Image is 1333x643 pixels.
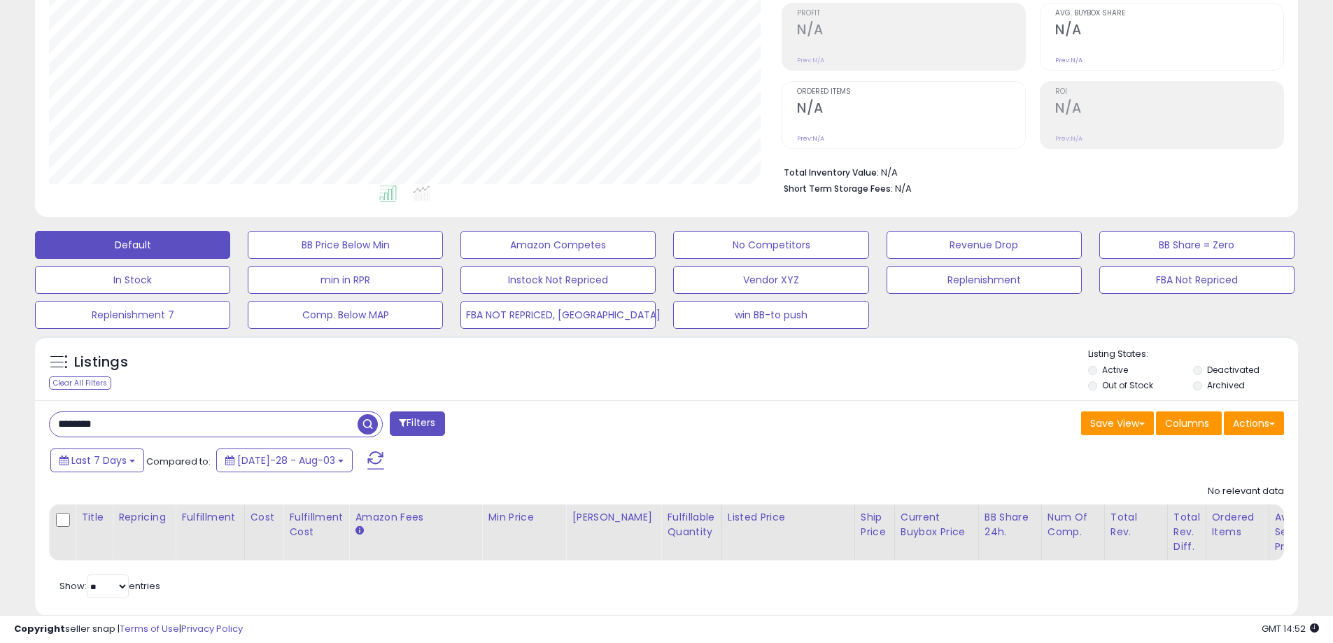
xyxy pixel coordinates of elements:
span: Show: entries [59,579,160,593]
div: Num of Comp. [1048,510,1099,539]
label: Out of Stock [1102,379,1153,391]
div: Clear All Filters [49,376,111,390]
span: Ordered Items [797,88,1025,96]
button: min in RPR [248,266,443,294]
span: N/A [895,182,912,195]
label: Archived [1207,379,1245,391]
button: Filters [390,411,444,436]
div: Fulfillable Quantity [667,510,715,539]
span: ROI [1055,88,1283,96]
button: Columns [1156,411,1222,435]
div: Min Price [488,510,560,525]
button: win BB-to push [673,301,868,329]
button: Replenishment 7 [35,301,230,329]
h5: Listings [74,353,128,372]
span: Profit [797,10,1025,17]
button: In Stock [35,266,230,294]
span: [DATE]-28 - Aug-03 [237,453,335,467]
div: Title [81,510,106,525]
div: Current Buybox Price [901,510,973,539]
div: seller snap | | [14,623,243,636]
h2: N/A [797,100,1025,119]
span: Compared to: [146,455,211,468]
div: [PERSON_NAME] [572,510,655,525]
div: Cost [251,510,278,525]
button: [DATE]-28 - Aug-03 [216,448,353,472]
div: Ordered Items [1212,510,1263,539]
strong: Copyright [14,622,65,635]
button: Amazon Competes [460,231,656,259]
button: Last 7 Days [50,448,144,472]
small: Prev: N/A [797,56,824,64]
small: Amazon Fees. [355,525,363,537]
div: No relevant data [1208,485,1284,498]
button: FBA NOT REPRICED, [GEOGRAPHIC_DATA] [460,301,656,329]
div: BB Share 24h. [985,510,1036,539]
button: Vendor XYZ [673,266,868,294]
div: Ship Price [861,510,889,539]
h2: N/A [1055,100,1283,119]
button: BB Price Below Min [248,231,443,259]
div: Repricing [118,510,169,525]
h2: N/A [1055,22,1283,41]
div: Total Rev. [1110,510,1162,539]
button: Instock Not Repriced [460,266,656,294]
label: Active [1102,364,1128,376]
div: Listed Price [728,510,849,525]
span: Columns [1165,416,1209,430]
b: Total Inventory Value: [784,167,879,178]
span: Last 7 Days [71,453,127,467]
a: Privacy Policy [181,622,243,635]
small: Prev: N/A [1055,56,1082,64]
h2: N/A [797,22,1025,41]
label: Deactivated [1207,364,1260,376]
button: Actions [1224,411,1284,435]
small: Prev: N/A [1055,134,1082,143]
div: Avg Selling Price [1275,510,1326,554]
button: Revenue Drop [887,231,1082,259]
a: Terms of Use [120,622,179,635]
small: Prev: N/A [797,134,824,143]
div: Amazon Fees [355,510,476,525]
b: Short Term Storage Fees: [784,183,893,195]
button: Default [35,231,230,259]
p: Listing States: [1088,348,1298,361]
span: 2025-08-11 14:52 GMT [1262,622,1319,635]
button: Replenishment [887,266,1082,294]
button: Save View [1081,411,1154,435]
button: Comp. Below MAP [248,301,443,329]
li: N/A [784,163,1274,180]
button: BB Share = Zero [1099,231,1295,259]
div: Fulfillment Cost [289,510,343,539]
button: No Competitors [673,231,868,259]
span: Avg. Buybox Share [1055,10,1283,17]
button: FBA Not Repriced [1099,266,1295,294]
div: Total Rev. Diff. [1173,510,1200,554]
div: Fulfillment [181,510,238,525]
